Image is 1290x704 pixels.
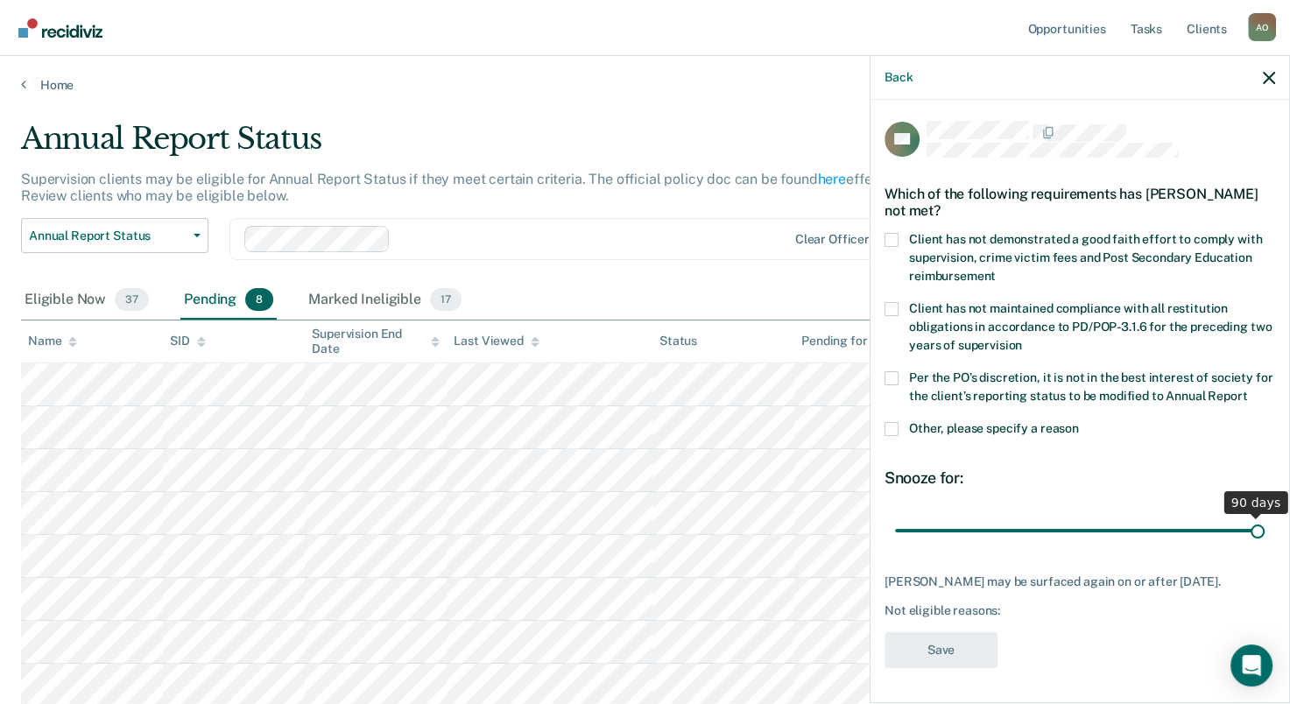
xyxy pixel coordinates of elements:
[18,18,102,38] img: Recidiviz
[801,334,883,348] div: Pending for
[115,288,149,311] span: 37
[909,421,1079,435] span: Other, please specify a reason
[245,288,273,311] span: 8
[885,632,997,668] button: Save
[21,171,953,204] p: Supervision clients may be eligible for Annual Report Status if they meet certain criteria. The o...
[29,229,187,243] span: Annual Report Status
[885,574,1275,589] div: [PERSON_NAME] may be surfaced again on or after [DATE].
[305,281,464,320] div: Marked Ineligible
[454,334,539,348] div: Last Viewed
[1224,491,1288,514] div: 90 days
[909,232,1262,283] span: Client has not demonstrated a good faith effort to comply with supervision, crime victim fees and...
[885,468,1275,488] div: Snooze for:
[909,370,1272,403] span: Per the PO’s discretion, it is not in the best interest of society for the client’s reporting sta...
[1248,13,1276,41] div: A O
[885,172,1275,233] div: Which of the following requirements has [PERSON_NAME] not met?
[885,70,913,85] button: Back
[170,334,206,348] div: SID
[1230,644,1272,686] div: Open Intercom Messenger
[818,171,846,187] a: here
[21,77,1269,93] a: Home
[885,603,1275,618] div: Not eligible reasons:
[28,334,77,348] div: Name
[180,281,277,320] div: Pending
[795,232,876,247] div: Clear officers
[312,327,440,356] div: Supervision End Date
[21,121,989,171] div: Annual Report Status
[1248,13,1276,41] button: Profile dropdown button
[21,281,152,320] div: Eligible Now
[909,301,1272,352] span: Client has not maintained compliance with all restitution obligations in accordance to PD/POP-3.1...
[430,288,462,311] span: 17
[659,334,697,348] div: Status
